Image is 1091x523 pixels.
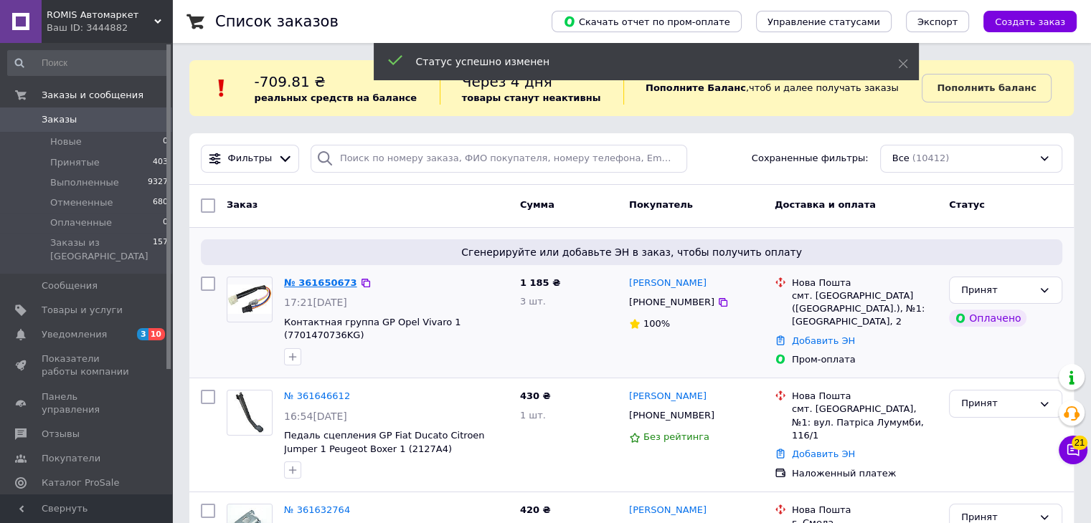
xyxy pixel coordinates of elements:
[792,448,855,459] a: Добавить ЭН
[961,283,1033,298] div: Принят
[284,411,347,422] span: 16:54[DATE]
[227,284,272,314] img: Фото товару
[284,317,461,341] a: Контактная группа GP Opel Vivaro 1 (7701470736KG)
[137,328,148,340] span: 3
[906,11,969,32] button: Экспорт
[520,296,546,307] span: 3 шт.
[215,13,339,30] h1: Список заказов
[752,152,869,165] span: Сохраненные фильтры:
[1072,436,1087,450] span: 21
[520,390,551,401] span: 430 ₴
[520,410,546,421] span: 1 шт.
[961,396,1033,411] div: Принят
[50,176,119,189] span: Выполненные
[462,92,601,103] b: товары станут неактивны
[892,152,910,165] span: Все
[768,16,880,27] span: Управление статусами
[969,16,1077,27] a: Создать заказ
[792,277,937,289] div: Нова Пошта
[626,293,717,312] div: [PHONE_NUMBER]
[47,9,154,21] span: ROMIS Автомаркет
[775,199,876,210] span: Доставка и оплата
[311,145,687,173] input: Поиск по номеру заказа, ФИО покупателя, номеру телефона, Email, номеру накладной
[227,199,258,210] span: Заказ
[937,82,1036,93] b: Пополнить баланс
[912,153,950,163] span: (10412)
[227,390,273,436] a: Фото товару
[416,54,862,69] div: Статус успешно изменен
[284,430,485,454] a: Педаль сцепления GP Fiat Ducato Citroen Jumper 1 Peugeot Boxer 1 (2127A4)
[623,72,922,105] div: , чтоб и далее получать заказы
[792,504,937,517] div: Нова Пошта
[922,74,1051,102] a: Пополнить баланс
[50,236,153,262] span: Заказы из [GEOGRAPHIC_DATA]
[42,476,119,489] span: Каталог ProSale
[284,297,347,308] span: 17:21[DATE]
[629,277,707,290] a: [PERSON_NAME]
[949,310,1026,327] div: Оплачено
[520,277,560,288] span: 1 185 ₴
[163,216,168,229] span: 0
[153,236,168,262] span: 157
[228,152,273,165] span: Фильтры
[163,135,168,148] span: 0
[148,328,165,340] span: 10
[47,21,172,34] div: Ваш ID: 3444882
[50,196,113,209] span: Отмененные
[792,335,855,346] a: Добавить ЭН
[50,156,100,169] span: Принятые
[211,77,232,99] img: :exclamation:
[42,113,77,126] span: Заказы
[756,11,892,32] button: Управление статусами
[42,304,123,317] span: Товары и услуги
[792,390,937,403] div: Нова Пошта
[7,50,169,76] input: Поиск
[207,245,1057,259] span: Сгенерируйте или добавьте ЭН в заказ, чтобы получить оплату
[284,390,350,401] a: № 361646612
[643,318,670,329] span: 100%
[50,216,112,229] span: Оплаченные
[520,199,554,210] span: Сумма
[42,452,100,465] span: Покупатели
[643,431,709,442] span: Без рейтинга
[563,15,730,28] span: Скачать отчет по пром-оплате
[235,390,264,435] img: Фото товару
[629,390,707,403] a: [PERSON_NAME]
[42,352,133,378] span: Показатели работы компании
[520,504,551,515] span: 420 ₴
[50,135,82,148] span: Новые
[626,406,717,425] div: [PHONE_NUMBER]
[949,199,985,210] span: Статус
[629,504,707,517] a: [PERSON_NAME]
[552,11,742,32] button: Скачать отчет по пром-оплате
[255,92,417,103] b: реальных средств на балансе
[42,89,143,102] span: Заказы и сообщения
[153,156,168,169] span: 403
[983,11,1077,32] button: Создать заказ
[1059,436,1087,464] button: Чат с покупателем21
[42,428,80,441] span: Отзывы
[629,199,693,210] span: Покупатель
[148,176,168,189] span: 9327
[792,403,937,442] div: смт. [GEOGRAPHIC_DATA], №1: вул. Патріса Лумумби, 116/1
[792,353,937,366] div: Пром-оплата
[995,16,1065,27] span: Создать заказ
[227,277,273,322] a: Фото товару
[153,196,168,209] span: 680
[255,73,326,90] span: -709.81 ₴
[42,390,133,416] span: Панель управления
[917,16,958,27] span: Экспорт
[284,504,350,515] a: № 361632764
[284,277,357,288] a: № 361650673
[42,328,107,341] span: Уведомления
[792,467,937,480] div: Наложенный платеж
[792,289,937,329] div: смт. [GEOGRAPHIC_DATA] ([GEOGRAPHIC_DATA].), №1: [GEOGRAPHIC_DATA], 2
[42,279,98,292] span: Сообщения
[646,82,746,93] b: Пополните Баланс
